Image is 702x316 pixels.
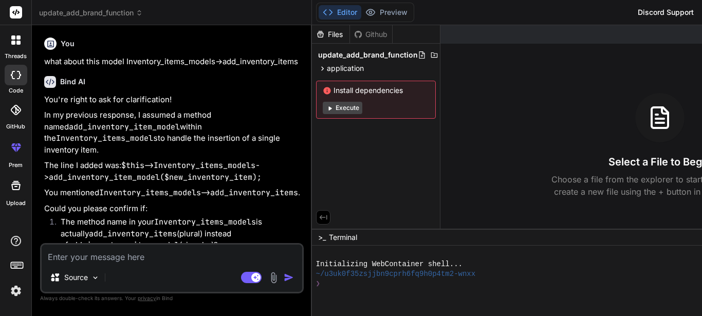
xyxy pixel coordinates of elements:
code: Inventory_items_models [56,133,158,143]
p: You're right to ask for clarification! [44,94,302,106]
span: >_ [318,232,326,243]
span: Install dependencies [323,85,429,96]
span: application [327,63,364,73]
span: privacy [138,295,156,301]
img: icon [284,272,294,283]
img: settings [7,282,25,300]
span: ~/u3uk0f35zsjjbn9cprh6fq9h0p4tm2-wnxx [316,269,476,279]
label: code [9,86,23,95]
code: Inventory_items_models [154,217,256,227]
p: In my previous response, I assumed a method named within the to handle the insertion of a single ... [44,109,302,156]
span: Terminal [329,232,357,243]
div: Github [350,29,392,40]
p: The line I added was: [44,160,302,183]
p: Source [64,272,88,283]
p: Always double-check its answers. Your in Bind [40,293,304,303]
label: GitHub [6,122,25,131]
label: threads [5,52,27,61]
div: Files [312,29,349,40]
div: Discord Support [632,4,700,21]
p: Could you please confirm if: [44,203,302,215]
code: add_inventory_item_model [68,240,179,250]
code: Inventory_items_models->add_inventory_items [99,188,298,198]
p: what about this model Inventory_items_models->add_inventory_items [44,56,302,68]
span: Initializing WebContainer shell... [316,259,463,269]
span: update_add_brand_function [318,50,418,60]
img: Pick Models [91,273,100,282]
span: ❯ [316,279,321,289]
button: Editor [319,5,361,20]
h6: You [61,39,75,49]
code: add_inventory_items [89,229,177,239]
button: Preview [361,5,412,20]
code: $this->Inventory_items_models->add_inventory_item_model($new_inventory_item); [44,160,262,182]
img: attachment [268,272,280,284]
h6: Bind AI [60,77,85,87]
code: add_inventory_item_model [69,122,180,132]
span: update_add_brand_function [39,8,143,18]
p: You mentioned . [44,187,302,199]
li: The method name in your is actually (plural) instead of (singular)? [52,216,302,251]
label: Upload [6,199,26,208]
button: Execute [323,102,362,114]
label: prem [9,161,23,170]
